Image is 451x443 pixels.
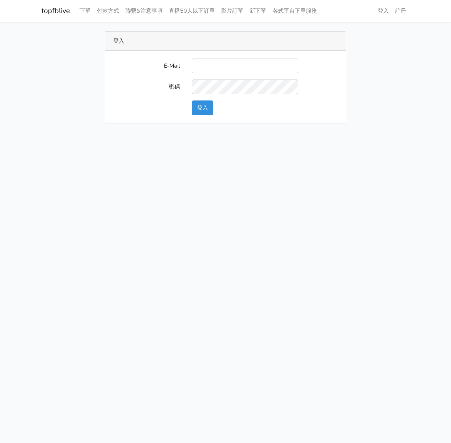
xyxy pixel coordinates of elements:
div: 登入 [105,32,346,51]
a: 影片訂單 [218,3,246,19]
a: 下單 [76,3,94,19]
a: 直播50人以下訂單 [166,3,218,19]
a: 聯繫&注意事項 [122,3,166,19]
a: 新下單 [246,3,269,19]
label: E-Mail [107,59,186,73]
button: 登入 [192,100,213,115]
a: topfblive [42,3,70,19]
a: 登入 [375,3,392,19]
a: 各式平台下單服務 [269,3,320,19]
label: 密碼 [107,80,186,94]
a: 付款方式 [94,3,122,19]
a: 註冊 [392,3,409,19]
